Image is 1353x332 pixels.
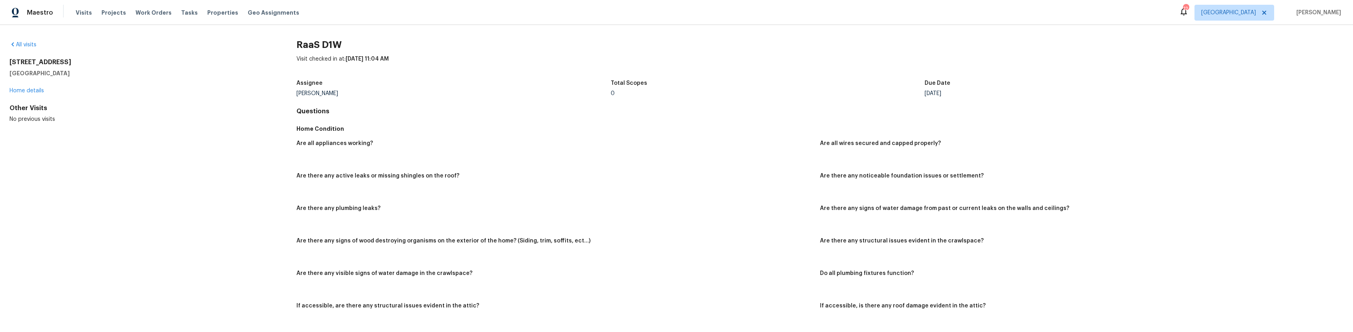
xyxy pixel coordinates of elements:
div: 0 [611,91,925,96]
div: [DATE] [925,91,1238,96]
div: Visit checked in at: [296,55,1343,76]
h5: If accessible, are there any structural issues evident in the attic? [296,303,479,309]
div: [PERSON_NAME] [296,91,610,96]
div: Other Visits [10,104,271,112]
h5: Are there any signs of wood destroying organisms on the exterior of the home? (Siding, trim, soff... [296,238,591,244]
h5: Are there any visible signs of water damage in the crawlspace? [296,271,472,276]
h5: [GEOGRAPHIC_DATA] [10,69,271,77]
h5: If accessible, is there any roof damage evident in the attic? [820,303,986,309]
span: Geo Assignments [248,9,299,17]
span: Work Orders [136,9,172,17]
div: 12 [1183,5,1189,13]
span: Tasks [181,10,198,15]
h5: Assignee [296,80,323,86]
h5: Are there any plumbing leaks? [296,206,380,211]
a: All visits [10,42,36,48]
span: No previous visits [10,116,55,122]
h5: Due Date [925,80,950,86]
span: [GEOGRAPHIC_DATA] [1201,9,1256,17]
span: Maestro [27,9,53,17]
h2: RaaS D1W [296,41,1343,49]
h5: Total Scopes [611,80,647,86]
h5: Are all appliances working? [296,141,373,146]
a: Home details [10,88,44,93]
h5: Home Condition [296,125,1343,133]
span: [PERSON_NAME] [1293,9,1341,17]
h5: Do all plumbing fixtures function? [820,271,914,276]
span: Projects [101,9,126,17]
h5: Are there any structural issues evident in the crawlspace? [820,238,984,244]
h5: Are there any noticeable foundation issues or settlement? [820,173,984,179]
h2: [STREET_ADDRESS] [10,58,271,66]
h4: Questions [296,107,1343,115]
h5: Are there any active leaks or missing shingles on the roof? [296,173,459,179]
span: [DATE] 11:04 AM [346,56,389,62]
h5: Are there any signs of water damage from past or current leaks on the walls and ceilings? [820,206,1069,211]
span: Properties [207,9,238,17]
h5: Are all wires secured and capped properly? [820,141,941,146]
span: Visits [76,9,92,17]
